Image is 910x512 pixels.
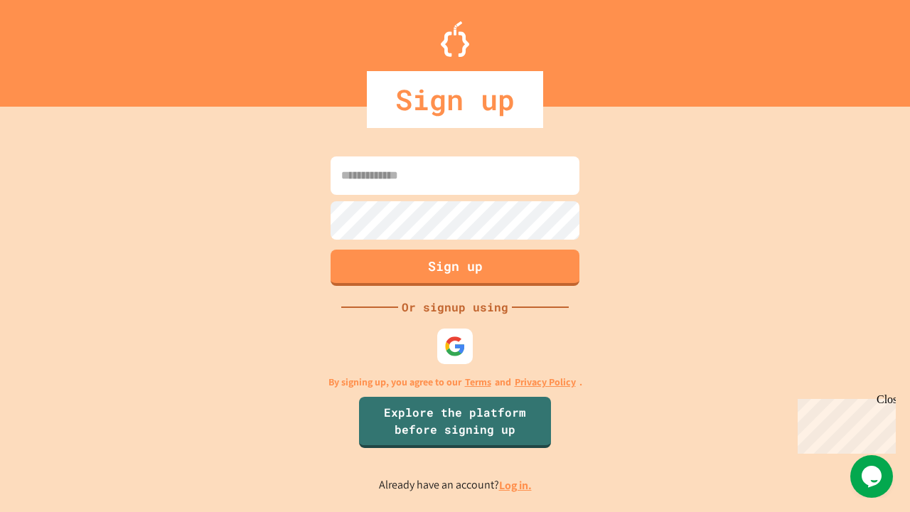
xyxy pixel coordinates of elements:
[398,299,512,316] div: Or signup using
[6,6,98,90] div: Chat with us now!Close
[367,71,543,128] div: Sign up
[359,397,551,448] a: Explore the platform before signing up
[465,375,491,390] a: Terms
[444,336,466,357] img: google-icon.svg
[441,21,469,57] img: Logo.svg
[792,393,896,454] iframe: chat widget
[379,476,532,494] p: Already have an account?
[850,455,896,498] iframe: chat widget
[331,250,579,286] button: Sign up
[515,375,576,390] a: Privacy Policy
[499,478,532,493] a: Log in.
[328,375,582,390] p: By signing up, you agree to our and .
